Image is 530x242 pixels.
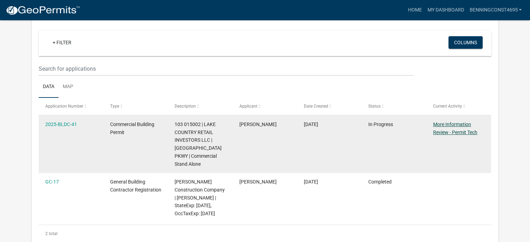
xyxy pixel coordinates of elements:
[368,104,381,109] span: Status
[175,122,222,167] span: 103 015002 | LAKE COUNTRY RETAIL INVESTORS LLC | LAKE OCONEE PKWY | Commercial Stand Alone
[103,98,168,115] datatable-header-cell: Type
[175,179,225,216] span: Benning Construction Company | John Buckley | StateExp: 06/30/2026, OccTaxExp: 12/31/2025
[232,98,297,115] datatable-header-cell: Applicant
[427,98,491,115] datatable-header-cell: Current Activity
[362,98,426,115] datatable-header-cell: Status
[110,122,154,135] span: Commercial Building Permit
[47,36,77,49] a: + Filter
[39,62,414,76] input: Search for applications
[168,98,232,115] datatable-header-cell: Description
[467,3,524,17] a: BenningConst4695
[59,76,77,98] a: Map
[45,104,83,109] span: Application Number
[433,122,477,135] a: More Information Review - Permit Tech
[39,98,103,115] datatable-header-cell: Application Number
[424,3,467,17] a: My Dashboard
[110,179,161,193] span: General Building Contractor Registration
[448,36,483,49] button: Columns
[45,179,59,185] a: GC-17
[110,104,119,109] span: Type
[304,122,318,127] span: 08/29/2025
[405,3,424,17] a: Home
[368,122,393,127] span: In Progress
[175,104,196,109] span: Description
[239,122,277,127] span: Katherine Samford
[304,179,318,185] span: 07/11/2025
[304,104,328,109] span: Date Created
[368,179,392,185] span: Completed
[433,104,462,109] span: Current Activity
[239,104,258,109] span: Applicant
[239,179,277,185] span: Katherine Samford
[45,122,77,127] a: 2025-BLDC-41
[297,98,362,115] datatable-header-cell: Date Created
[39,76,59,98] a: Data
